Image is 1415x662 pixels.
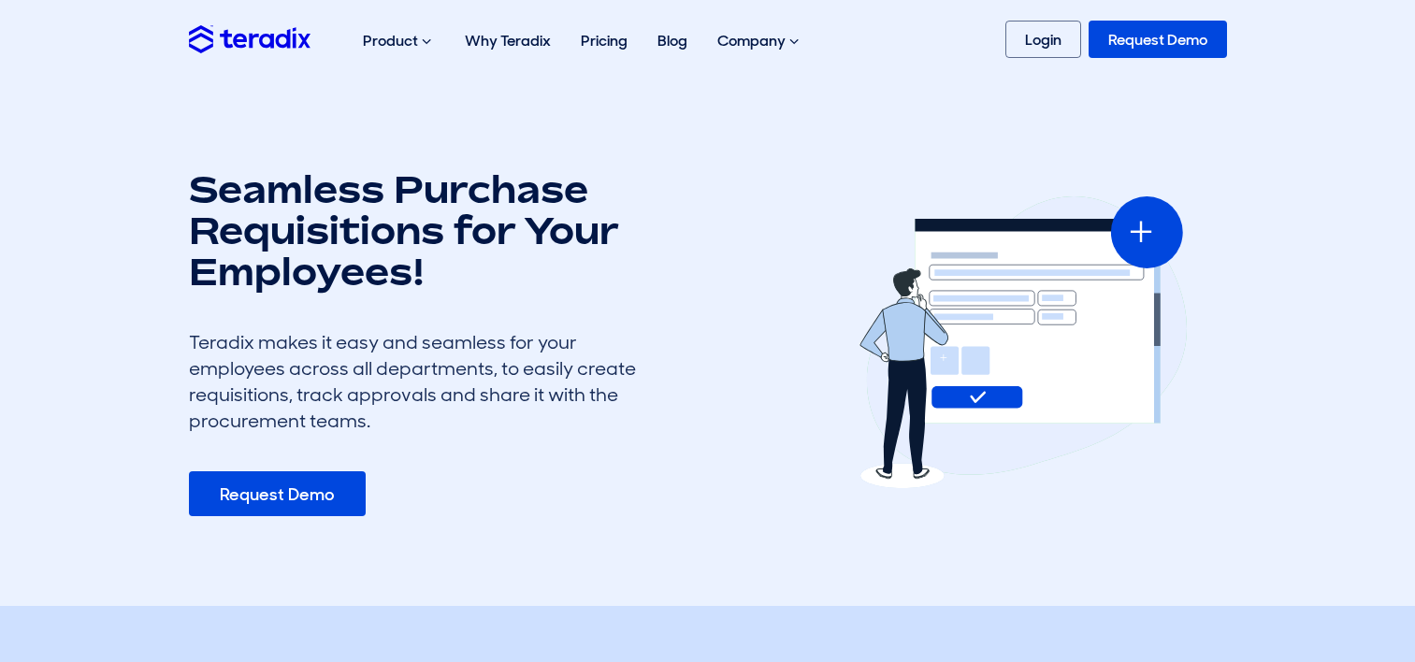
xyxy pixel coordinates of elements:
a: Blog [643,11,702,70]
div: Teradix makes it easy and seamless for your employees across all departments, to easily create re... [189,329,638,434]
h1: Seamless Purchase Requisitions for Your Employees! [189,168,638,292]
a: Login [1005,21,1081,58]
a: Request Demo [1089,21,1227,58]
a: Why Teradix [450,11,566,70]
div: Company [702,11,817,71]
div: Product [348,11,450,71]
a: Pricing [566,11,643,70]
img: erfx feature [850,196,1187,487]
a: Request Demo [189,471,366,516]
img: Teradix logo [189,25,310,52]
